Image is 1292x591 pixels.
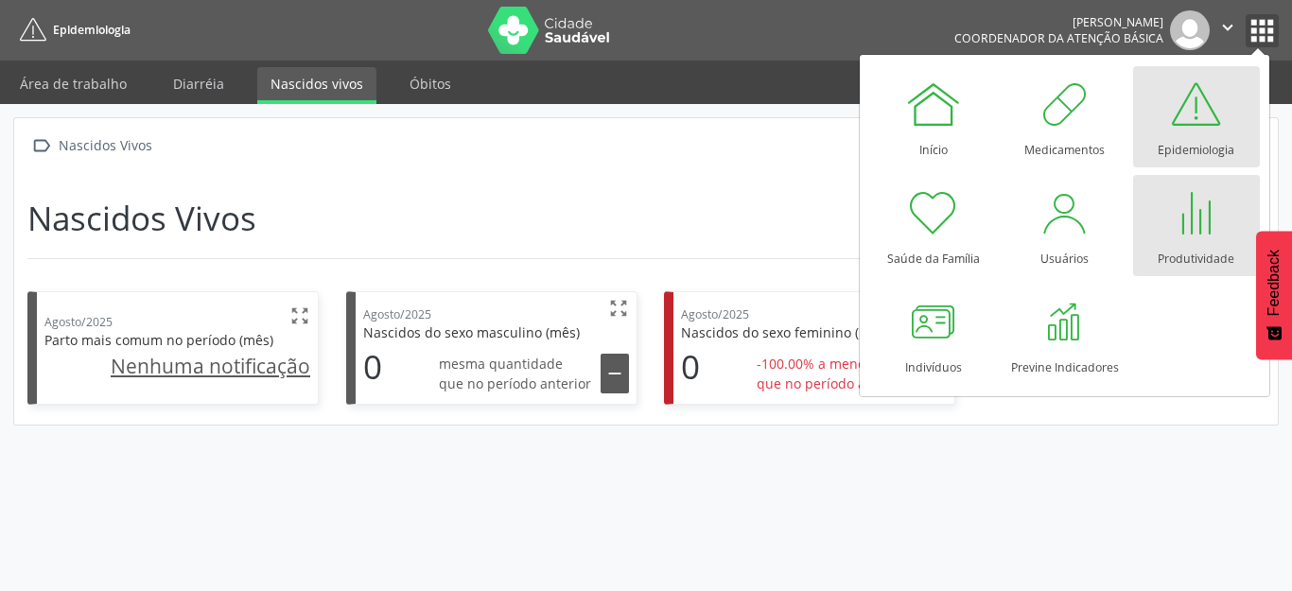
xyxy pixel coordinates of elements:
[111,353,310,379] u: Nenhuma notificação
[870,66,997,167] a: Início
[44,331,273,349] span: Parto mais comum no período (mês)
[363,347,382,387] h1: 0
[55,131,155,159] div: Nascidos Vivos
[757,354,909,374] span: -100.00% a menos
[1256,231,1292,359] button: Feedback - Mostrar pesquisa
[681,347,700,387] h1: 0
[1170,10,1210,50] img: img
[1002,66,1128,167] a: Medicamentos
[439,374,591,393] span: que no período anterior
[27,291,319,405] div: Agosto/2025  Parto mais comum no período (mês) Nenhuma notificação
[363,323,580,341] span: Nascidos do sexo masculino (mês)
[1002,175,1128,276] a: Usuários
[1133,175,1260,276] a: Produtividade
[1210,10,1246,50] button: 
[757,374,909,393] span: que no período anterior
[681,306,749,322] span: Agosto/2025
[257,67,376,104] a: Nascidos vivos
[160,67,237,100] a: Diarréia
[439,354,591,374] span: mesma quantidade
[13,14,131,45] a: Epidemiologia
[27,199,256,238] h1: Nascidos Vivos
[53,22,131,38] span: Epidemiologia
[1002,284,1128,385] a: Previne Indicadores
[7,67,140,100] a: Área de trabalho
[664,291,955,405] div: Agosto/2025  Nascidos do sexo feminino (mês) 0 -100.00% a menos que no período anterior 
[1266,250,1283,316] span: Feedback
[363,306,431,322] span: Agosto/2025
[870,284,997,385] a: Indivíduos
[954,30,1163,46] span: Coordenador da Atenção Básica
[1246,14,1279,47] button: apps
[396,67,464,100] a: Óbitos
[27,131,155,159] a:  Nascidos Vivos
[1217,17,1238,38] i: 
[870,175,997,276] a: Saúde da Família
[954,14,1163,30] div: [PERSON_NAME]
[681,323,889,341] span: Nascidos do sexo feminino (mês)
[346,291,637,405] div: Agosto/2025  Nascidos do sexo masculino (mês) 0 mesma quantidade que no período anterior 
[1133,66,1260,167] a: Epidemiologia
[289,305,310,326] i: 
[44,314,113,330] span: Agosto/2025
[604,363,625,384] i: 
[27,131,55,159] i: 
[608,298,629,319] i: 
